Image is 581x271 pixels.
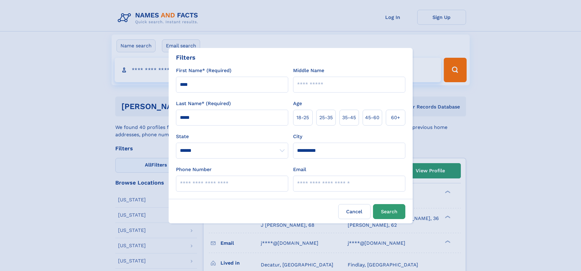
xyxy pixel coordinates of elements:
label: State [176,133,288,140]
span: 60+ [391,114,400,121]
span: 18‑25 [296,114,309,121]
label: Phone Number [176,166,212,173]
label: City [293,133,302,140]
label: Cancel [338,204,371,219]
label: Age [293,100,302,107]
label: Email [293,166,306,173]
label: Middle Name [293,67,324,74]
span: 45‑60 [365,114,379,121]
label: Last Name* (Required) [176,100,231,107]
button: Search [373,204,405,219]
label: First Name* (Required) [176,67,231,74]
span: 25‑35 [319,114,333,121]
div: Filters [176,53,195,62]
span: 35‑45 [342,114,356,121]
